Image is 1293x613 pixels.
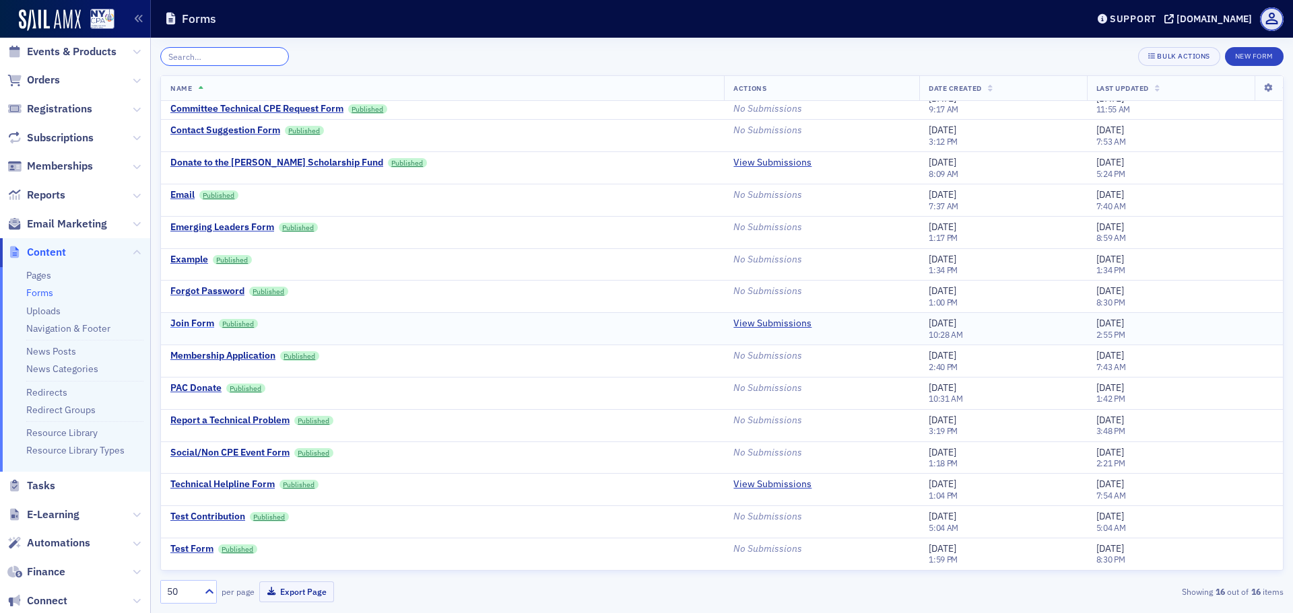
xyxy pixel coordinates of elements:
[280,351,319,361] a: Published
[7,245,66,260] a: Content
[27,159,93,174] span: Memberships
[929,285,956,297] span: [DATE]
[1096,382,1124,394] span: [DATE]
[929,446,956,458] span: [DATE]
[1096,264,1125,275] time: 1:34 PM
[27,131,94,145] span: Subscriptions
[170,124,280,137] a: Contact Suggestion Form
[26,363,98,375] a: News Categories
[170,414,290,427] a: Report a Technical Problem
[26,322,110,334] a: Navigation & Footer
[170,103,343,115] div: Committee Technical CPE Request Form
[929,201,958,211] time: 7:37 AM
[27,565,65,579] span: Finance
[929,490,958,501] time: 1:04 PM
[733,478,811,491] a: View Submissions
[250,512,289,521] a: Published
[1096,104,1131,114] time: 11:55 AM
[733,382,910,394] div: No Submissions
[218,544,257,554] a: Published
[26,269,51,281] a: Pages
[7,536,90,550] a: Automations
[733,318,811,330] a: View Submissions
[1096,478,1124,490] span: [DATE]
[733,103,910,115] div: No Submissions
[1096,232,1126,243] time: 8:59 AM
[929,382,956,394] span: [DATE]
[929,297,958,308] time: 1:00 PM
[929,104,958,114] time: 9:17 AM
[1096,253,1124,265] span: [DATE]
[170,511,245,523] a: Test Contribution
[1096,446,1124,458] span: [DATE]
[929,329,963,340] time: 10:28 AM
[170,478,275,491] a: Technical Helpline Form
[1096,329,1125,340] time: 2:55 PM
[170,221,274,233] a: Emerging Leaders Form
[81,9,114,32] a: View Homepage
[7,73,60,87] a: Orders
[733,83,766,93] span: Actions
[1096,136,1126,147] time: 7:53 AM
[1096,414,1124,426] span: [DATE]
[279,223,318,232] a: Published
[733,447,910,459] div: No Submissions
[213,255,252,264] a: Published
[27,188,65,203] span: Reports
[733,414,910,427] div: No Submissions
[27,44,117,59] span: Events & Products
[26,305,61,317] a: Uploads
[170,350,275,362] a: Membership Application
[170,157,383,169] a: Donate to the [PERSON_NAME] Scholarship Fund
[27,536,90,550] span: Automations
[929,458,958,468] time: 1:18 PM
[7,507,79,522] a: E-Learning
[929,361,958,372] time: 2:40 PM
[26,404,96,416] a: Redirect Groups
[1225,49,1284,61] a: New Form
[26,287,53,299] a: Forms
[929,232,958,243] time: 1:17 PM
[182,11,216,27] h1: Forms
[929,478,956,490] span: [DATE]
[26,427,98,439] a: Resource Library
[27,217,107,231] span: Email Marketing
[167,585,197,599] div: 50
[170,447,290,459] div: Social/Non CPE Event Form
[26,345,76,357] a: News Posts
[929,156,956,168] span: [DATE]
[929,317,956,329] span: [DATE]
[1164,14,1257,24] button: [DOMAIN_NAME]
[170,543,213,555] div: Test Form
[1110,13,1156,25] div: Support
[1096,83,1149,93] span: Last Updated
[7,217,107,231] a: Email Marketing
[1096,554,1125,565] time: 8:30 PM
[1225,47,1284,66] button: New Form
[294,448,333,458] a: Published
[19,9,81,31] img: SailAMX
[929,510,956,522] span: [DATE]
[733,543,910,555] div: No Submissions
[929,425,958,436] time: 3:19 PM
[27,245,66,260] span: Content
[929,221,956,233] span: [DATE]
[733,254,910,266] div: No Submissions
[170,318,214,330] div: Join Form
[170,382,222,394] a: PAC Donate
[929,393,963,404] time: 10:31 AM
[170,189,195,201] a: Email
[348,104,387,114] a: Published
[1213,585,1227,598] strong: 16
[1096,317,1124,329] span: [DATE]
[7,593,67,608] a: Connect
[7,44,117,59] a: Events & Products
[1096,393,1125,404] time: 1:42 PM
